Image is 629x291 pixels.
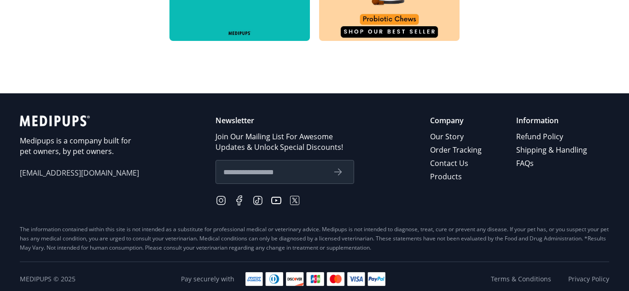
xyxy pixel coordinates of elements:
a: Our Story [430,130,483,143]
span: [EMAIL_ADDRESS][DOMAIN_NAME] [20,168,140,178]
span: Medipups © 2025 [20,274,76,284]
span: Pay securely with [181,274,234,284]
p: Join Our Mailing List For Awesome Updates & Unlock Special Discounts! [215,131,354,153]
p: Newsletter [215,115,354,126]
a: FAQs [516,157,588,170]
a: Privacy Policy [568,274,609,284]
p: Medipups is a company built for pet owners, by pet owners. [20,136,140,157]
a: Contact Us [430,157,483,170]
a: Refund Policy [516,130,588,143]
div: The information contained within this site is not intended as a substitute for professional medic... [20,225,609,252]
p: Information [516,115,588,126]
a: Order Tracking [430,143,483,157]
img: payment methods [245,272,385,286]
a: Terms & Conditions [491,274,551,284]
a: Shipping & Handling [516,143,588,157]
a: Products [430,170,483,183]
p: Company [430,115,483,126]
